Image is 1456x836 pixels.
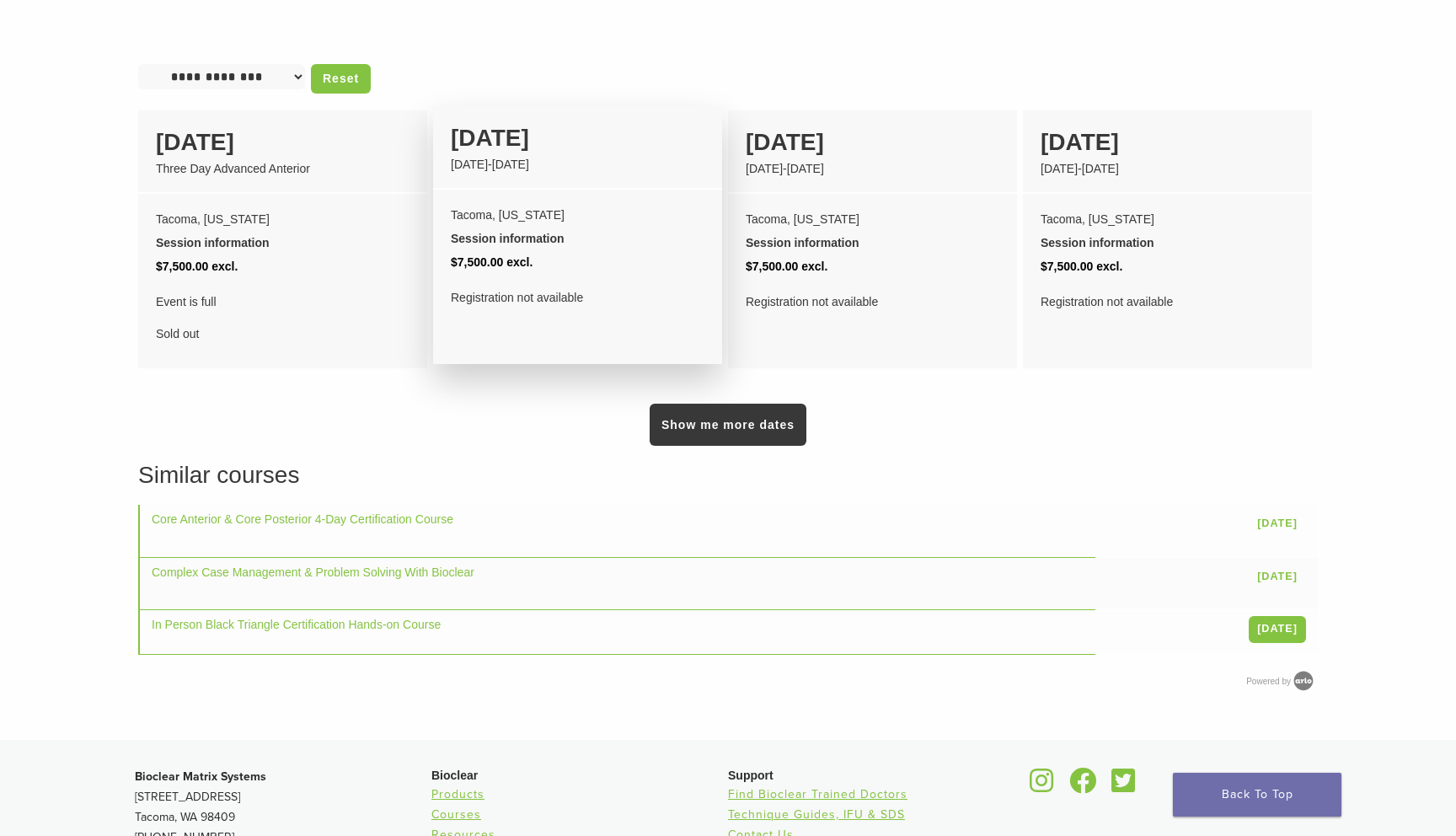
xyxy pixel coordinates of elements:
a: [DATE] [1249,616,1306,642]
a: Bioclear [1025,778,1060,795]
a: Complex Case Management & Problem Solving With Bioclear [152,565,474,579]
a: Back To Top [1173,773,1341,817]
div: [DATE]-[DATE] [1041,160,1294,178]
div: Session information [156,231,409,255]
a: Powered by [1246,677,1318,686]
div: [DATE] [1041,125,1294,160]
div: Tacoma, [US_STATE] [1041,207,1294,231]
span: $7,500.00 [451,255,503,269]
div: Registration not available [746,290,999,313]
div: [DATE]-[DATE] [746,160,999,178]
div: Sold out [156,290,409,346]
span: $7,500.00 [156,260,208,273]
div: Tacoma, [US_STATE] [156,207,409,231]
a: [DATE] [1249,511,1306,537]
a: Bioclear [1105,778,1141,795]
div: Registration not available [451,286,704,309]
div: Session information [1041,231,1294,255]
strong: Bioclear Matrix Systems [135,769,266,784]
span: excl. [506,255,533,269]
a: [DATE] [1249,564,1306,590]
div: Three Day Advanced Anterior [156,160,409,178]
span: Support [728,769,773,782]
a: Reset [311,64,371,94]
div: [DATE]-[DATE] [451,156,704,174]
a: Core Anterior & Core Posterior 4-Day Certification Course [152,512,453,526]
span: $7,500.00 [746,260,798,273]
img: Arlo training & Event Software [1291,668,1316,694]
a: Bioclear [1063,778,1102,795]
div: [DATE] [746,125,999,160]
a: Courses [431,807,481,822]
div: [DATE] [156,125,409,160]
span: $7,500.00 [1041,260,1093,273]
span: excl. [1096,260,1122,273]
span: excl. [211,260,238,273]
h3: Similar courses [138,458,1318,493]
div: Session information [451,227,704,250]
span: excl. [801,260,827,273]
a: Products [431,787,484,801]
div: Session information [746,231,999,255]
span: Event is full [156,290,409,313]
div: Tacoma, [US_STATE] [746,207,999,231]
div: Registration not available [1041,290,1294,313]
a: Show me more dates [650,404,806,446]
a: In Person Black Triangle Certification Hands-on Course [152,618,441,631]
a: Technique Guides, IFU & SDS [728,807,905,822]
a: Find Bioclear Trained Doctors [728,787,907,801]
span: Bioclear [431,769,478,782]
div: [DATE] [451,121,704,156]
div: Tacoma, [US_STATE] [451,203,704,227]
